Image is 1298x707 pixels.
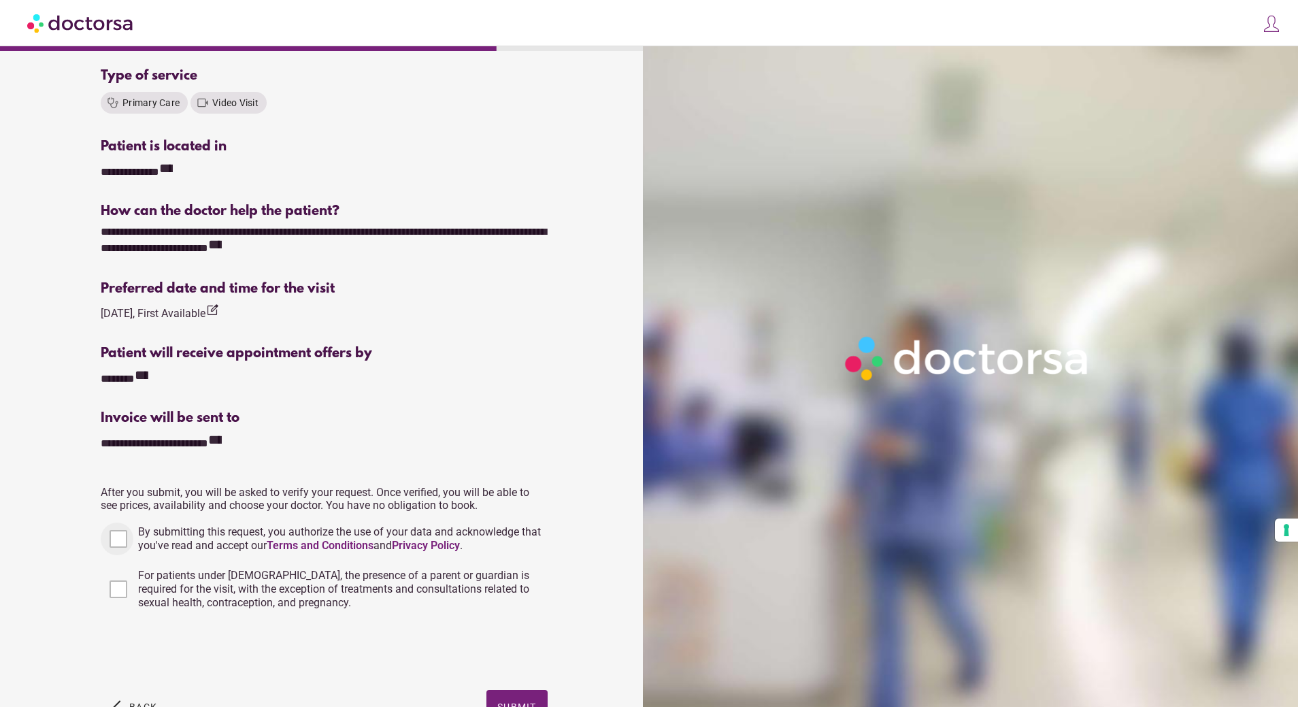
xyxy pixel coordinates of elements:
div: Invoice will be sent to [101,410,547,426]
p: After you submit, you will be asked to verify your request. Once verified, you will be able to se... [101,486,547,512]
div: Patient is located in [101,139,547,154]
span: Video Visit [212,97,259,108]
img: Logo-Doctorsa-trans-White-partial-flat.png [838,329,1098,387]
span: For patients under [DEMOGRAPHIC_DATA], the presence of a parent or guardian is required for the v... [138,569,529,609]
span: By submitting this request, you authorize the use of your data and acknowledge that you've read a... [138,525,541,552]
a: Privacy Policy [392,539,460,552]
a: Terms and Conditions [267,539,373,552]
button: Your consent preferences for tracking technologies [1275,519,1298,542]
img: icons8-customer-100.png [1262,14,1281,33]
i: stethoscope [106,96,120,110]
i: videocam [196,96,210,110]
img: Doctorsa.com [27,7,135,38]
div: [DATE], First Available [101,303,219,322]
span: Primary Care [122,97,180,108]
div: Type of service [101,68,547,84]
div: Preferred date and time for the visit [101,281,547,297]
div: Patient will receive appointment offers by [101,346,547,361]
div: How can the doctor help the patient? [101,203,547,219]
i: edit_square [205,303,219,317]
iframe: reCAPTCHA [101,623,307,676]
